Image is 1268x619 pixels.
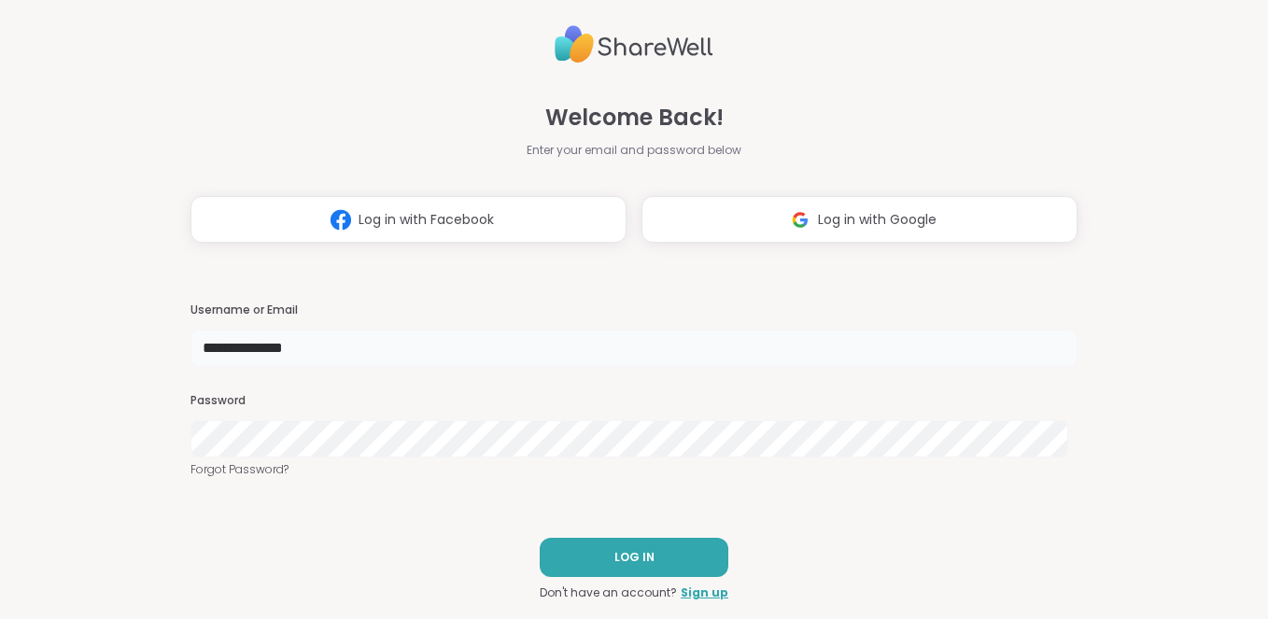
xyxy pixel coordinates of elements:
h3: Password [190,393,1078,409]
img: ShareWell Logomark [782,203,818,237]
span: Log in with Google [818,210,937,230]
a: Forgot Password? [190,461,1078,478]
button: LOG IN [540,538,728,577]
h3: Username or Email [190,302,1078,318]
span: Don't have an account? [540,584,677,601]
span: Log in with Facebook [359,210,494,230]
a: Sign up [681,584,728,601]
img: ShareWell Logo [555,18,713,71]
span: Welcome Back! [545,101,724,134]
span: LOG IN [614,549,655,566]
span: Enter your email and password below [527,142,741,159]
button: Log in with Google [641,196,1078,243]
button: Log in with Facebook [190,196,627,243]
img: ShareWell Logomark [323,203,359,237]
